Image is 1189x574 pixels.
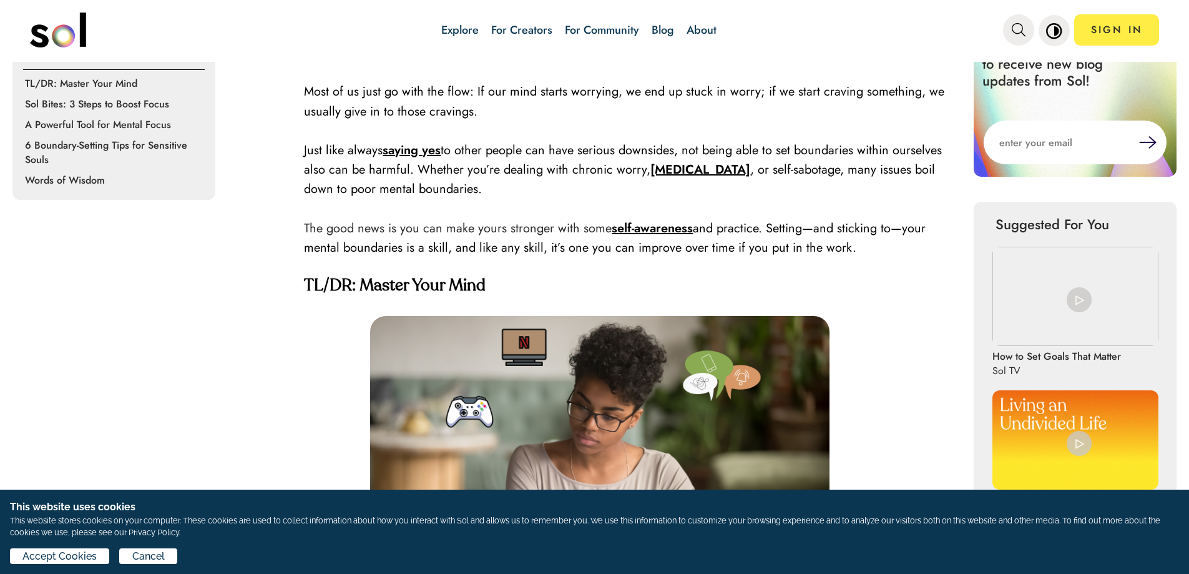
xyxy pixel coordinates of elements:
[491,22,552,38] a: For Creators
[30,8,1160,52] nav: main navigation
[984,121,1139,164] input: enter your email
[652,22,674,38] a: Blog
[612,219,693,237] a: self-awareness
[992,349,1121,364] p: How to Set Goals That Matter
[10,548,109,564] button: Accept Cookies
[1067,431,1092,456] img: play
[441,22,479,38] a: Explore
[10,515,1179,538] p: This website stores cookies on your computer. These cookies are used to collect information about...
[304,219,961,257] p: The good news is you can make yours stronger with some
[565,22,639,38] a: For Community
[30,12,86,47] img: logo
[10,500,1179,515] h1: This website uses cookies
[22,549,97,564] span: Accept Cookies
[992,364,1114,378] p: Sol TV
[1067,287,1092,312] img: play
[25,138,207,167] p: 6 Boundary-Setting Tips for Sensitive Souls
[25,97,207,111] p: Sol Bites: 3 Steps to Boost Focus
[25,173,207,187] p: Words of Wisdom
[132,549,165,564] span: Cancel
[650,161,750,179] a: [MEDICAL_DATA]
[304,161,935,198] span: , or self-sabotage, many issues boil down to poor mental boundaries.
[304,278,486,294] strong: TL/DR: Master Your Mind
[992,247,1158,346] img: How to Set Goals That Matter
[996,214,1155,234] p: Suggested For You
[383,141,441,159] a: saying yes
[992,390,1158,490] img: Living an Undivided Life
[974,31,1161,97] p: Sign up for our newsletter to receive new blog updates from Sol!
[304,141,383,159] span: Just like always
[687,22,717,38] a: About
[304,141,942,179] span: to other people can have serious downsides, not being able to set boundaries within ourselves als...
[1074,14,1159,46] a: SIGN IN
[119,548,177,564] button: Cancel
[304,82,944,120] span: Most of us just go with the flow: If our mind starts worrying, we end up stuck in worry; if we st...
[25,76,207,91] p: TL/DR: Master Your Mind
[25,117,207,132] p: A Powerful Tool for Mental Focus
